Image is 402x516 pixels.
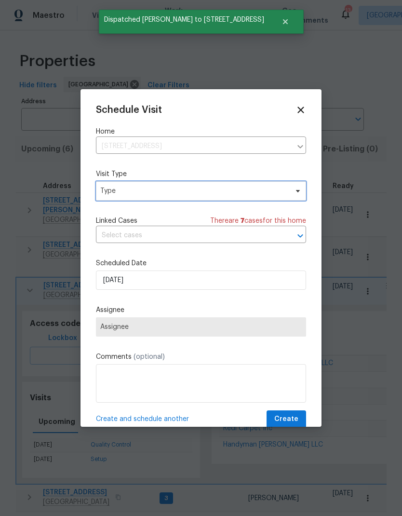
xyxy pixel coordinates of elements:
[96,139,292,154] input: Enter in an address
[100,186,288,196] span: Type
[294,229,307,243] button: Open
[100,323,302,331] span: Assignee
[96,271,306,290] input: M/D/YYYY
[96,105,162,115] span: Schedule Visit
[269,12,301,31] button: Close
[267,410,306,428] button: Create
[134,353,165,360] span: (optional)
[241,217,244,224] span: 7
[96,258,306,268] label: Scheduled Date
[96,228,279,243] input: Select cases
[96,127,306,136] label: Home
[210,216,306,226] span: There are case s for this home
[274,413,298,425] span: Create
[96,352,306,362] label: Comments
[99,10,269,30] span: Dispatched [PERSON_NAME] to [STREET_ADDRESS]
[295,105,306,115] span: Close
[96,169,306,179] label: Visit Type
[96,305,306,315] label: Assignee
[96,414,189,424] span: Create and schedule another
[96,216,137,226] span: Linked Cases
